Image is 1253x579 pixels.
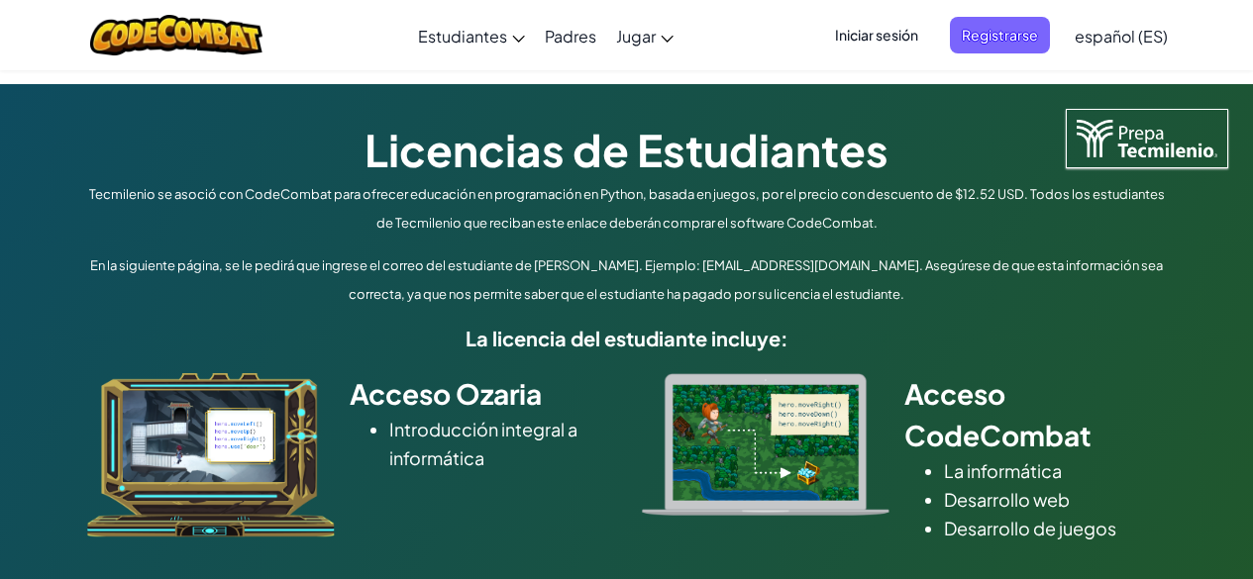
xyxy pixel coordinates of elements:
[1075,26,1168,47] span: español (ES)
[87,373,335,537] img: ozaria_acodus.png
[389,415,612,472] li: Introducción integral a informática
[82,119,1172,180] h1: Licencias de Estudiantes
[944,514,1167,542] li: Desarrollo de juegos
[616,26,656,47] span: Jugar
[1066,109,1228,168] img: Tecmilenio logo
[1065,9,1178,62] a: español (ES)
[950,17,1050,53] button: Registrarse
[350,373,612,415] h2: Acceso Ozaria
[642,373,889,516] img: type_real_code.png
[418,26,507,47] span: Estudiantes
[408,9,535,62] a: Estudiantes
[944,456,1167,485] li: La informática
[944,485,1167,514] li: Desarrollo web
[90,15,263,55] img: CodeCombat logo
[535,9,606,62] a: Padres
[82,180,1172,238] p: Tecmilenio se asoció con CodeCombat para ofrecer educación en programación en Python, basada en j...
[823,17,930,53] button: Iniciar sesión
[904,373,1167,456] h2: Acceso CodeCombat
[82,323,1172,353] h5: La licencia del estudiante incluye:
[606,9,683,62] a: Jugar
[82,251,1172,309] p: En la siguiente página, se le pedirá que ingrese el correo del estudiante de [PERSON_NAME]. Ejemp...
